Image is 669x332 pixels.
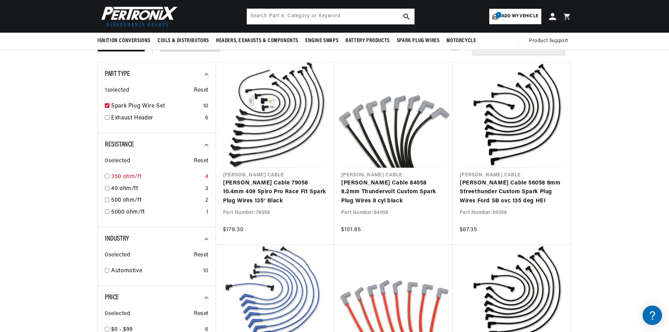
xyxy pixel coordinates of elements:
summary: Product Support [529,33,572,50]
div: 10 [203,267,209,276]
span: 0 selected [105,157,130,166]
div: Shipping [7,107,134,113]
div: Payment, Pricing, and Promotions [7,165,134,171]
a: Exhaust Header [111,114,202,123]
span: 0 selected [105,310,130,319]
div: 2 [205,196,209,205]
span: Ignition Conversions [97,37,151,45]
a: 5000 ohm/ft [111,208,203,217]
summary: Motorcycle [443,33,479,49]
span: Battery Products [345,37,390,45]
div: Orders [7,136,134,142]
div: JBA Performance Exhaust [7,78,134,84]
span: 0 selected [105,251,130,260]
summary: Headers, Exhausts & Components [212,33,302,49]
a: FAQ [7,60,134,71]
a: Payment, Pricing, and Promotions FAQ [7,176,134,187]
a: Spark Plug Wire Set [111,102,200,111]
span: Price [105,294,119,301]
a: Automotive [111,267,200,276]
a: [PERSON_NAME] Cable 56058 8mm Streethunder Custom Spark Plug Wires Ford SB ovc 135 deg HEI [460,179,564,206]
span: Motorcycle [446,37,476,45]
span: Spark Plug Wires [397,37,440,45]
div: Ignition Products [7,49,134,56]
summary: Engine Swaps [302,33,342,49]
button: search button [399,9,414,24]
div: 10 [203,102,209,111]
span: 1 selected [105,86,129,95]
summary: Spark Plug Wires [393,33,443,49]
div: 1 [206,208,209,217]
button: Contact Us [7,188,134,200]
summary: Coils & Distributors [154,33,212,49]
span: Headers, Exhausts & Components [216,37,298,45]
a: 500 ohm/ft [111,196,203,205]
a: POWERED BY ENCHANT [97,202,135,209]
span: Reset [194,251,209,260]
span: Reset [194,86,209,95]
summary: Battery Products [342,33,393,49]
div: 6 [205,114,209,123]
img: Pertronix [97,4,178,28]
a: [PERSON_NAME] Cable 84058 8.2mm Thundervolt Custom Spark Plug Wires 8 cyl black [341,179,446,206]
a: [PERSON_NAME] Cable 79058 10.4mm 409 Spiro Pro Race Fit Spark Plug Wires 135° Black [223,179,327,206]
span: Resistance [105,141,134,148]
span: Industry [105,235,129,242]
a: Orders FAQ [7,147,134,157]
div: 4 [205,172,209,182]
span: 1 [496,12,502,18]
span: Engine Swaps [305,37,338,45]
a: 40 ohm/ft [111,184,202,194]
a: FAQs [7,89,134,100]
span: Coils & Distributors [158,37,209,45]
div: 3 [205,184,209,194]
span: Part Type [105,71,130,78]
span: Reset [194,157,209,166]
summary: Ignition Conversions [97,33,154,49]
span: Reset [194,310,209,319]
span: Add my vehicle [502,13,538,20]
input: Search Part #, Category or Keyword [247,9,414,24]
a: Shipping FAQs [7,118,134,129]
a: 350 ohm/ft [111,172,202,182]
span: Product Support [529,37,568,45]
a: 1Add my vehicle [489,9,541,24]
